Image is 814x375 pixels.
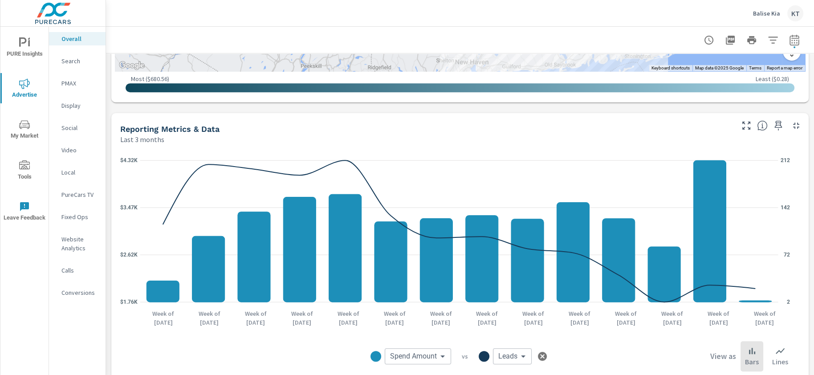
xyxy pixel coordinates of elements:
p: Week of [DATE] [564,309,595,327]
a: Open this area in Google Maps (opens a new window) [117,60,147,71]
div: Search [49,54,106,68]
p: Week of [DATE] [703,309,734,327]
p: Calls [61,266,98,275]
p: Website Analytics [61,235,98,253]
button: Select Date Range [786,31,803,49]
div: Leads [493,348,532,364]
button: Print Report [743,31,761,49]
span: PURE Insights [3,37,46,59]
div: Calls [49,264,106,277]
p: Social [61,123,98,132]
span: Map data ©2025 Google [695,65,744,70]
span: Understand performance data overtime and see how metrics compare to each other. [757,120,768,131]
p: Last 3 months [120,134,164,145]
a: Report a map error [767,65,802,70]
p: Local [61,168,98,177]
div: Fixed Ops [49,210,106,224]
p: Bars [745,356,759,367]
p: Balise Kia [753,9,780,17]
p: Week of [DATE] [286,309,317,327]
div: Conversions [49,286,106,299]
div: Spend Amount [385,348,451,364]
span: Leads [498,352,517,361]
p: Video [61,146,98,155]
p: Week of [DATE] [518,309,549,327]
p: Fixed Ops [61,212,98,221]
p: PureCars TV [61,190,98,199]
p: Week of [DATE] [148,309,179,327]
div: Website Analytics [49,232,106,255]
text: $2.62K [120,252,138,258]
div: nav menu [0,27,49,232]
text: 142 [781,204,790,211]
button: Apply Filters [764,31,782,49]
p: PMAX [61,79,98,88]
div: Display [49,99,106,112]
p: vs [451,352,479,360]
text: $4.32K [120,157,138,163]
span: Leave Feedback [3,201,46,223]
p: Week of [DATE] [240,309,271,327]
p: Week of [DATE] [333,309,364,327]
p: Week of [DATE] [379,309,410,327]
p: Week of [DATE] [749,309,780,327]
p: Week of [DATE] [610,309,642,327]
p: Conversions [61,288,98,297]
text: 72 [784,252,790,258]
span: Advertise [3,78,46,100]
p: Most ( $680.56 ) [131,75,169,83]
div: Video [49,143,106,157]
button: Make Fullscreen [739,118,753,133]
h6: View as [710,352,736,361]
p: Overall [61,34,98,43]
div: Social [49,121,106,135]
span: Spend Amount [390,352,437,361]
div: Overall [49,32,106,45]
span: Save this to your personalized report [771,118,786,133]
text: 212 [781,157,790,163]
div: PureCars TV [49,188,106,201]
a: Terms (opens in new tab) [749,65,761,70]
p: Week of [DATE] [194,309,225,327]
p: Week of [DATE] [425,309,456,327]
p: Week of [DATE] [472,309,503,327]
p: Lines [772,356,788,367]
p: Search [61,57,98,65]
button: Minimize Widget [789,118,803,133]
text: 2 [787,299,790,305]
h5: Reporting Metrics & Data [120,124,220,134]
p: Display [61,101,98,110]
button: "Export Report to PDF" [721,31,739,49]
button: Keyboard shortcuts [651,65,690,71]
span: My Market [3,119,46,141]
text: $3.47K [120,204,138,211]
span: Tools [3,160,46,182]
div: PMAX [49,77,106,90]
img: Google [117,60,147,71]
p: Week of [DATE] [657,309,688,327]
p: Least ( $0.28 ) [756,75,789,83]
text: $1.76K [120,299,138,305]
div: Local [49,166,106,179]
div: KT [787,5,803,21]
